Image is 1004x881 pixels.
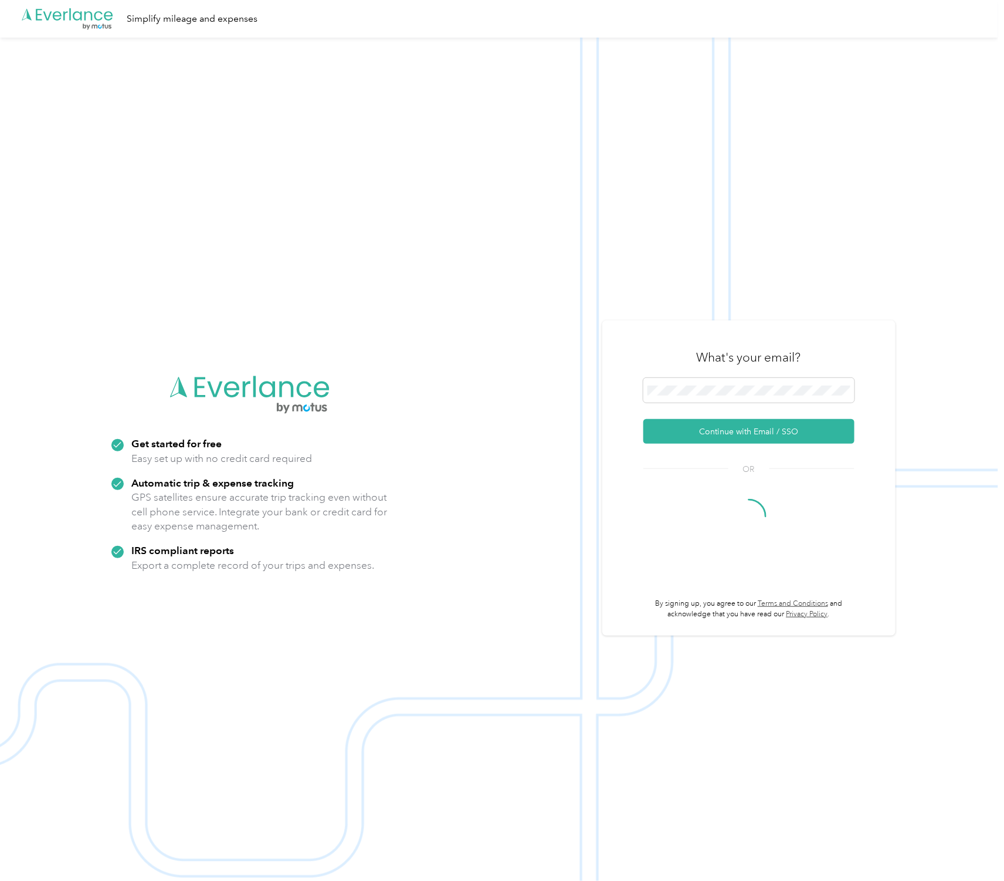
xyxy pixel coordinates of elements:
[758,599,828,608] a: Terms and Conditions
[132,544,235,556] strong: IRS compliant reports
[132,490,388,534] p: GPS satellites ensure accurate trip tracking even without cell phone service. Integrate your bank...
[643,599,854,619] p: By signing up, you agree to our and acknowledge that you have read our .
[132,437,222,450] strong: Get started for free
[127,12,257,26] div: Simplify mileage and expenses
[132,558,375,573] p: Export a complete record of your trips and expenses.
[643,419,854,444] button: Continue with Email / SSO
[786,610,828,619] a: Privacy Policy
[697,349,801,366] h3: What's your email?
[728,463,769,475] span: OR
[132,477,294,489] strong: Automatic trip & expense tracking
[132,451,313,466] p: Easy set up with no credit card required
